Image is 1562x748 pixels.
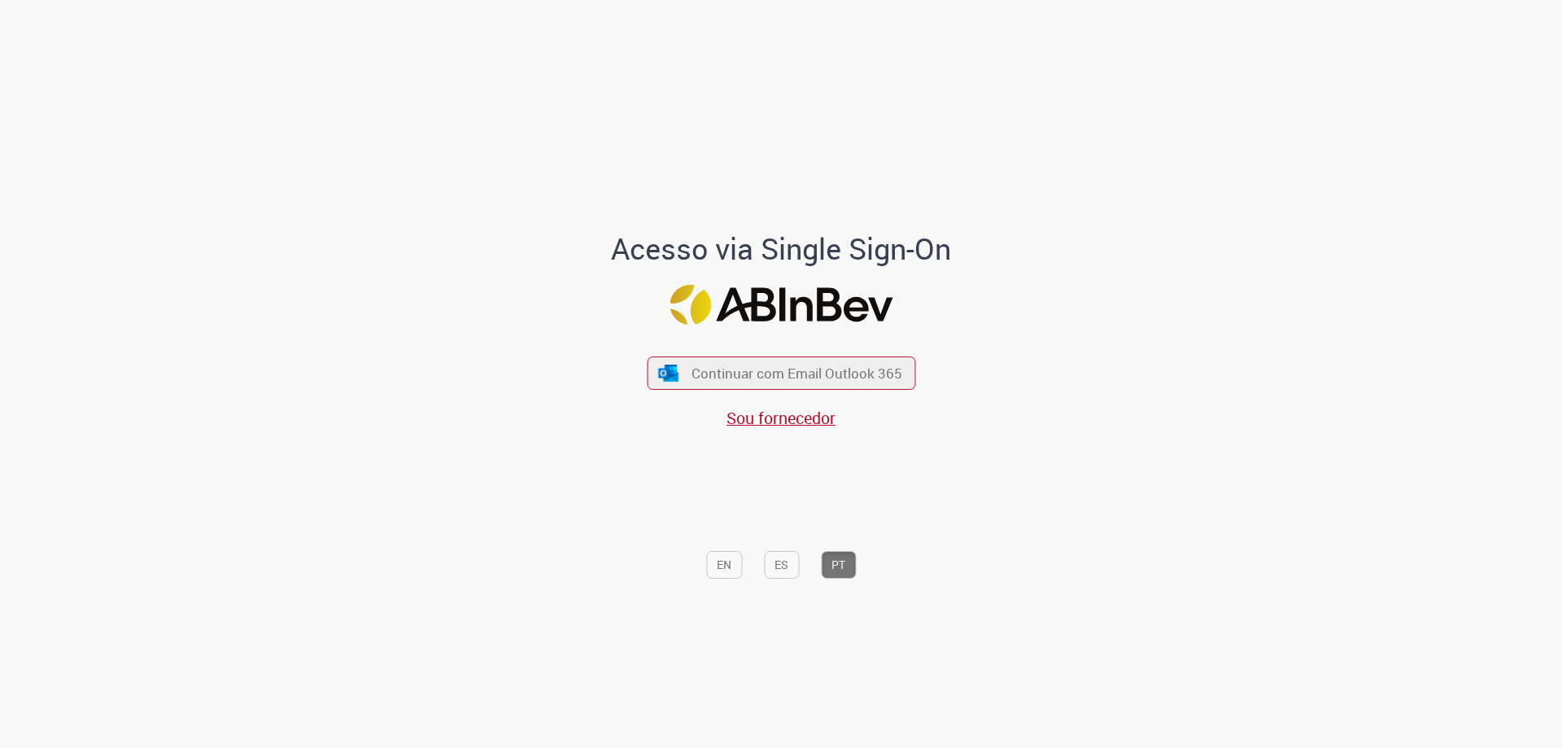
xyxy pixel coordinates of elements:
button: EN [706,551,742,579]
img: ícone Azure/Microsoft 360 [657,365,680,382]
button: ícone Azure/Microsoft 360 Continuar com Email Outlook 365 [647,357,915,390]
h1: Acesso via Single Sign-On [556,233,1007,265]
span: Continuar com Email Outlook 365 [692,364,902,383]
button: PT [821,551,856,579]
button: ES [764,551,799,579]
img: Logo ABInBev [670,285,892,325]
a: Sou fornecedor [726,407,836,429]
